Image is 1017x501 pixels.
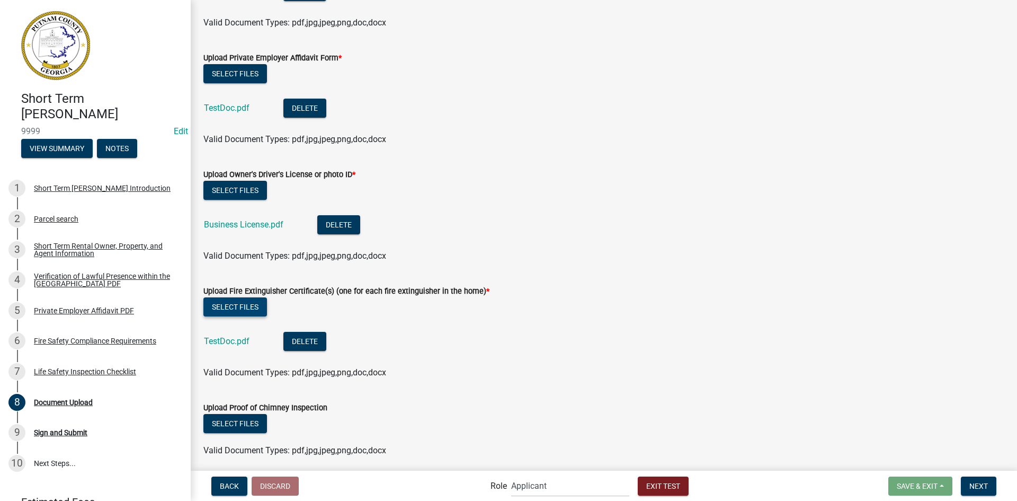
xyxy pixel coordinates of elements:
div: Parcel search [34,215,78,223]
span: Save & Exit [897,481,938,490]
a: Business License.pdf [204,219,283,230]
button: Select files [203,181,267,200]
span: Valid Document Types: pdf,jpg,jpeg,png,doc,docx [203,445,386,455]
div: 3 [8,241,25,258]
a: TestDoc.pdf [204,336,249,346]
span: Valid Document Types: pdf,jpg,jpeg,png,doc,docx [203,367,386,377]
a: Edit [174,126,188,136]
button: Notes [97,139,137,158]
div: Document Upload [34,399,93,406]
div: Short Term Rental Owner, Property, and Agent Information [34,242,174,257]
span: Valid Document Types: pdf,jpg,jpeg,png,doc,docx [203,251,386,261]
button: Delete [283,332,326,351]
div: Life Safety Inspection Checklist [34,368,136,375]
div: 9 [8,424,25,441]
span: Back [220,481,239,490]
div: 10 [8,455,25,472]
button: Back [211,477,247,496]
span: Exit Test [646,481,680,490]
wm-modal-confirm: Edit Application Number [174,126,188,136]
div: Verification of Lawful Presence within the [GEOGRAPHIC_DATA] PDF [34,273,174,287]
label: Role [490,482,507,490]
button: Next [961,477,996,496]
div: Short Term [PERSON_NAME] Introduction [34,184,171,192]
span: Next [969,481,988,490]
wm-modal-confirm: Delete Document [317,221,360,231]
button: Discard [252,477,299,496]
wm-modal-confirm: Delete Document [283,104,326,114]
button: Save & Exit [888,477,952,496]
a: TestDoc.pdf [204,103,249,113]
div: 8 [8,394,25,411]
button: Delete [283,99,326,118]
span: 9999 [21,126,169,136]
div: Private Employer Affidavit PDF [34,307,134,314]
label: Upload Proof of Chimney Inspection [203,405,327,412]
div: 4 [8,271,25,288]
wm-modal-confirm: Summary [21,145,93,153]
label: Upload Private Employer Affidavit Form [203,55,342,62]
button: Delete [317,215,360,234]
button: View Summary [21,139,93,158]
span: Valid Document Types: pdf,jpg,jpeg,png,doc,docx [203,17,386,28]
span: Valid Document Types: pdf,jpg,jpeg,png,doc,docx [203,134,386,144]
label: Upload Fire Extinguisher Certificate(s) (one for each fire extinguisher in the home) [203,288,489,295]
label: Upload Owner's Driver's License or photo ID [203,171,355,179]
img: Putnam County, Georgia [21,11,90,80]
div: 6 [8,332,25,349]
button: Select files [203,414,267,433]
div: Sign and Submit [34,429,87,436]
button: Select files [203,64,267,83]
wm-modal-confirm: Delete Document [283,337,326,347]
button: Exit Test [638,477,689,496]
div: 2 [8,210,25,227]
div: Fire Safety Compliance Requirements [34,337,156,345]
h4: Short Term [PERSON_NAME] [21,91,182,122]
div: 7 [8,363,25,380]
div: 5 [8,302,25,319]
div: 1 [8,180,25,197]
wm-modal-confirm: Notes [97,145,137,153]
button: Select files [203,297,267,317]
